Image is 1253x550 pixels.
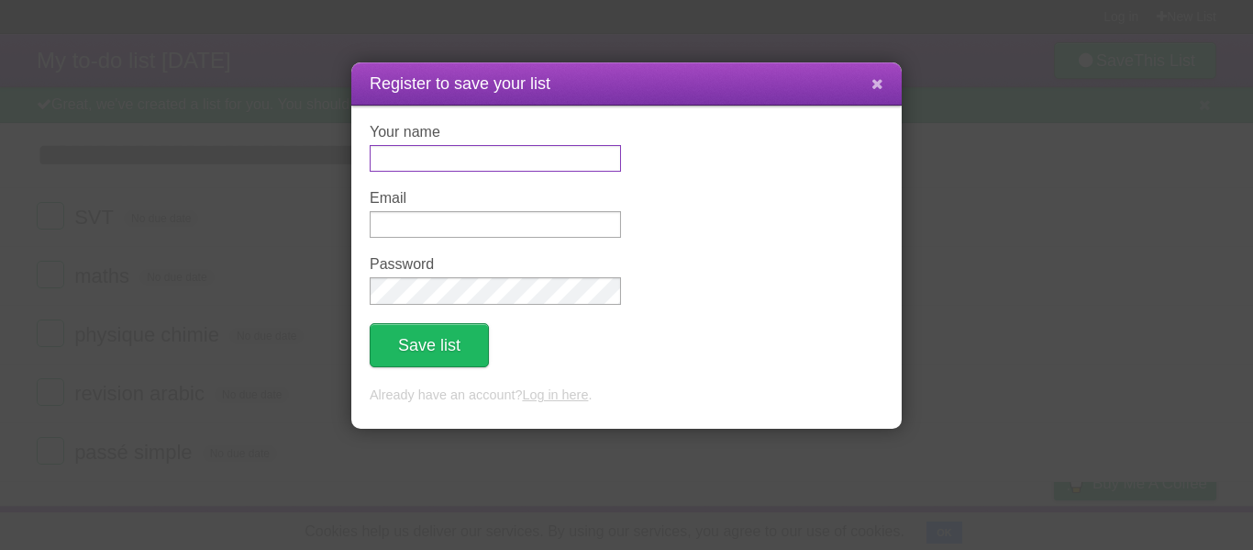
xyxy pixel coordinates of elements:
[370,72,883,96] h1: Register to save your list
[370,323,489,367] button: Save list
[370,256,621,273] label: Password
[522,387,588,402] a: Log in here
[370,386,883,406] p: Already have an account? .
[370,124,621,140] label: Your name
[370,190,621,207] label: Email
